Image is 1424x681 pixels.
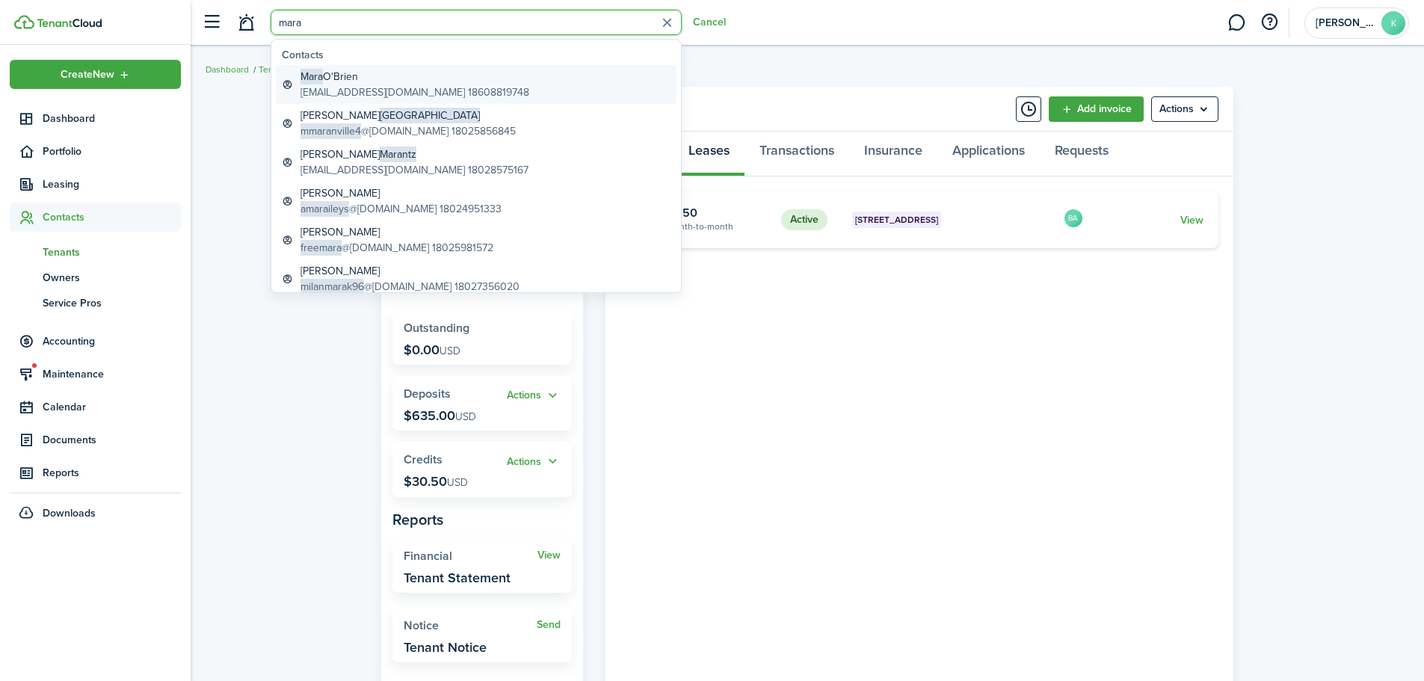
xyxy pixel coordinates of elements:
[1316,18,1375,28] span: Kaitlyn
[507,453,561,470] button: Actions
[197,8,226,37] button: Open sidebar
[43,366,181,382] span: Maintenance
[259,63,291,76] a: Tenants
[43,505,96,521] span: Downloads
[271,10,682,35] input: Search for anything...
[10,265,181,290] a: Owners
[276,182,676,221] a: [PERSON_NAME]amaraileys@[DOMAIN_NAME] 18024951333
[276,221,676,259] a: [PERSON_NAME]freemara@[DOMAIN_NAME] 18025981572
[1222,4,1251,42] a: Messaging
[300,263,520,279] global-search-item-title: [PERSON_NAME]
[380,108,480,123] span: [GEOGRAPHIC_DATA]
[404,385,451,402] span: Deposits
[276,65,676,104] a: MaraO'Brien[EMAIL_ADDRESS][DOMAIN_NAME] 18608819748
[300,185,502,201] global-search-item-title: [PERSON_NAME]
[300,201,349,217] span: amaraileys
[43,209,181,225] span: Contacts
[1151,96,1218,122] button: Open menu
[10,60,181,89] button: Open menu
[855,213,938,227] span: [STREET_ADDRESS]
[276,259,676,298] a: [PERSON_NAME]milanmarak96@[DOMAIN_NAME] 18027356020
[10,458,181,487] a: Reports
[781,209,827,230] status: Active
[635,206,770,220] card-title: Lease #150
[43,295,181,311] span: Service Pros
[206,63,249,76] a: Dashboard
[1040,132,1124,176] a: Requests
[43,399,181,415] span: Calendar
[300,123,361,139] span: mmaranville4
[300,240,493,256] global-search-item-description: @[DOMAIN_NAME] 18025981572
[404,342,460,357] p: $0.00
[300,84,529,100] global-search-item-description: [EMAIL_ADDRESS][DOMAIN_NAME] 18608819748
[404,474,468,489] p: $30.50
[61,70,114,80] span: Create New
[276,104,676,143] a: [PERSON_NAME][GEOGRAPHIC_DATA]mmaranville4@[DOMAIN_NAME] 18025856845
[392,508,572,531] panel-main-subtitle: Reports
[447,475,468,490] span: USD
[440,343,460,359] span: USD
[43,270,181,286] span: Owners
[10,104,181,133] a: Dashboard
[380,147,416,162] span: Marantz
[1151,96,1218,122] menu-btn: Actions
[300,279,520,295] global-search-item-description: @[DOMAIN_NAME] 18027356020
[507,453,561,470] button: Open menu
[43,111,181,126] span: Dashboard
[656,11,679,34] button: Clear search
[43,432,181,448] span: Documents
[667,220,733,233] span: Month-to-month
[635,220,770,233] card-description: [DATE] -
[37,19,102,28] img: TenantCloud
[300,240,342,256] span: freemara
[232,4,260,42] a: Notifications
[300,108,516,123] global-search-item-title: [PERSON_NAME]
[404,619,537,632] widget-stats-title: Notice
[404,451,443,468] span: Credits
[693,16,726,28] button: Cancel
[937,132,1040,176] a: Applications
[43,244,181,260] span: Tenants
[300,224,493,240] global-search-item-title: [PERSON_NAME]
[507,387,561,404] button: Actions
[300,69,323,84] span: Mara
[507,387,561,404] button: Open menu
[404,570,511,585] widget-stats-description: Tenant Statement
[1180,212,1203,228] a: View
[276,143,676,182] a: [PERSON_NAME]Marantz[EMAIL_ADDRESS][DOMAIN_NAME] 18028575167
[300,123,516,139] global-search-item-description: @[DOMAIN_NAME] 18025856845
[14,15,34,29] img: TenantCloud
[43,144,181,159] span: Portfolio
[300,201,502,217] global-search-item-description: @[DOMAIN_NAME] 18024951333
[1049,96,1144,122] a: Add invoice
[10,239,181,265] a: Tenants
[404,640,487,655] widget-stats-description: Tenant Notice
[300,279,364,295] span: milanmarak96
[300,162,528,178] global-search-item-description: [EMAIL_ADDRESS][DOMAIN_NAME] 18028575167
[404,319,469,336] span: Outstanding
[745,132,849,176] a: Transactions
[537,549,561,561] a: View
[43,465,181,481] span: Reports
[537,619,561,631] a: Send
[849,132,937,176] a: Insurance
[43,333,181,349] span: Accounting
[404,408,476,423] p: $635.00
[1016,96,1041,122] button: Timeline
[404,549,537,563] widget-stats-title: Financial
[1257,10,1282,35] button: Open resource center
[10,290,181,315] a: Service Pros
[455,409,476,425] span: USD
[43,176,181,192] span: Leasing
[282,47,676,63] global-search-list-title: Contacts
[1381,11,1405,35] avatar-text: K
[300,69,529,84] global-search-item-title: O'Brien
[300,147,528,162] global-search-item-title: [PERSON_NAME]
